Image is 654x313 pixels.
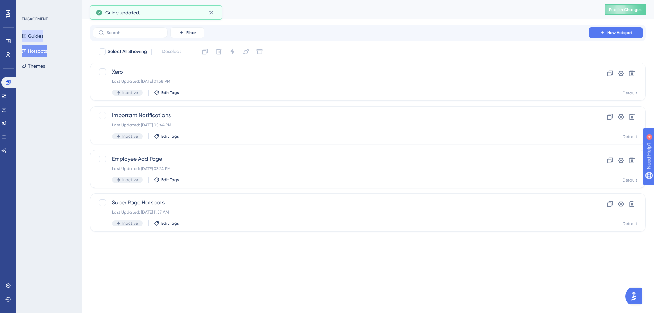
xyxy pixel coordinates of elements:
div: ENGAGEMENT [22,16,48,22]
div: Default [623,177,637,183]
span: Inactive [122,134,138,139]
span: New Hotspot [607,30,632,35]
button: Edit Tags [154,177,179,183]
span: Super Page Hotspots [112,199,569,207]
span: Employee Add Page [112,155,569,163]
span: Edit Tags [161,221,179,226]
span: Select All Showing [108,48,147,56]
button: Publish Changes [605,4,646,15]
span: Xero [112,68,569,76]
div: Last Updated: [DATE] 11:57 AM [112,209,569,215]
span: Inactive [122,90,138,95]
span: Inactive [122,177,138,183]
button: Themes [22,60,45,72]
button: Deselect [156,46,187,58]
button: New Hotspot [589,27,643,38]
span: Important Notifications [112,111,569,120]
span: Edit Tags [161,134,179,139]
button: Edit Tags [154,221,179,226]
button: Guides [22,30,43,42]
button: Edit Tags [154,134,179,139]
div: 4 [47,3,49,9]
span: Filter [186,30,196,35]
div: Default [623,90,637,96]
div: Hotspots [90,5,588,14]
input: Search [107,30,162,35]
div: Last Updated: [DATE] 05:44 PM [112,122,569,128]
span: Edit Tags [161,177,179,183]
div: Last Updated: [DATE] 01:58 PM [112,79,569,84]
div: Default [623,221,637,226]
span: Edit Tags [161,90,179,95]
button: Edit Tags [154,90,179,95]
span: Guide updated. [105,9,140,17]
span: Publish Changes [609,7,642,12]
div: Default [623,134,637,139]
button: Filter [170,27,204,38]
span: Need Help? [16,2,43,10]
button: Hotspots [22,45,47,57]
span: Deselect [162,48,181,56]
div: Last Updated: [DATE] 03:24 PM [112,166,569,171]
span: Inactive [122,221,138,226]
iframe: UserGuiding AI Assistant Launcher [625,286,646,307]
